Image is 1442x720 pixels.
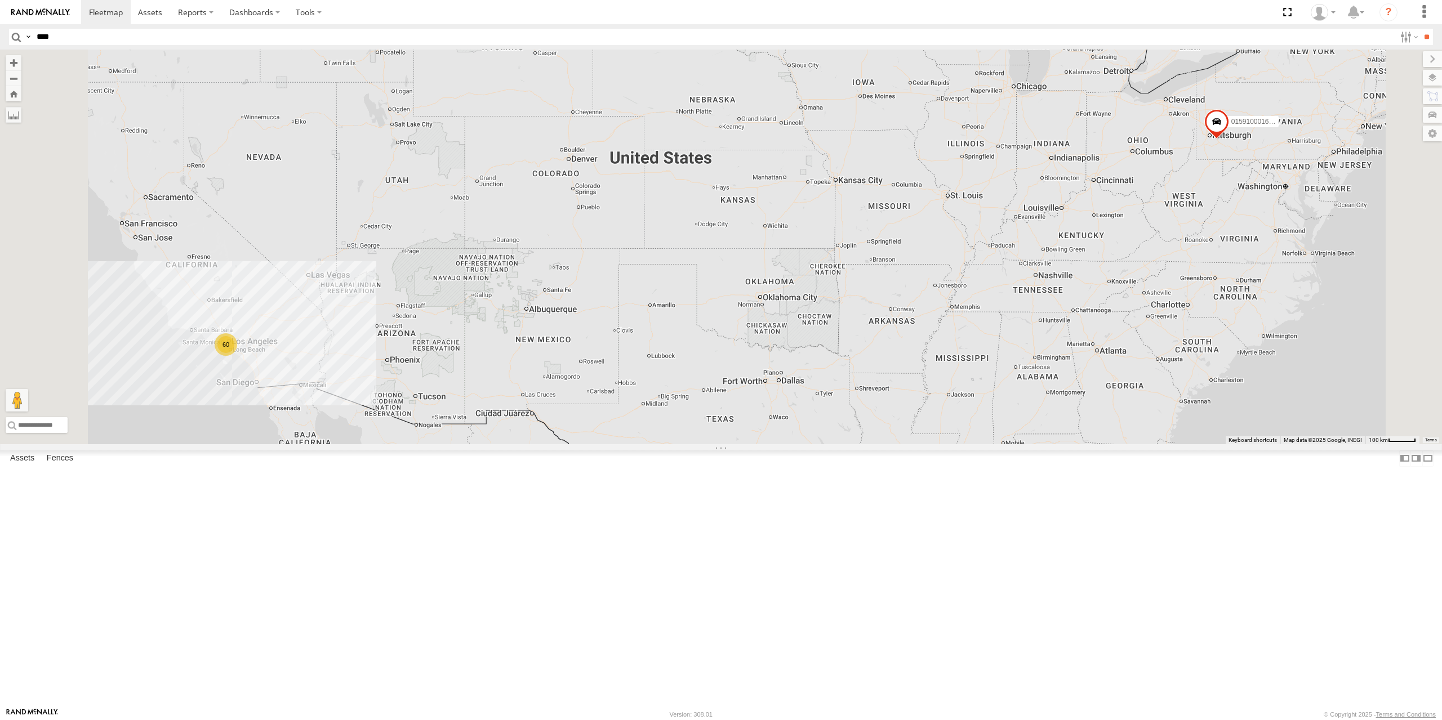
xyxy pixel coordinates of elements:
button: Zoom in [6,55,21,70]
label: Assets [5,450,40,466]
button: Drag Pegman onto the map to open Street View [6,389,28,412]
label: Dock Summary Table to the Right [1410,450,1422,467]
label: Map Settings [1423,126,1442,141]
div: Version: 308.01 [670,711,713,718]
i: ? [1379,3,1398,21]
a: Visit our Website [6,709,58,720]
a: Terms and Conditions [1376,711,1436,718]
span: Map data ©2025 Google, INEGI [1284,437,1362,443]
div: 60 [215,333,237,356]
span: 100 km [1369,437,1388,443]
label: Search Query [24,29,33,45]
label: Measure [6,107,21,123]
button: Map Scale: 100 km per 46 pixels [1365,436,1419,444]
button: Zoom Home [6,86,21,101]
label: Hide Summary Table [1422,450,1434,467]
img: rand-logo.svg [11,8,70,16]
label: Fences [41,450,79,466]
button: Keyboard shortcuts [1229,436,1277,444]
a: Terms (opens in new tab) [1425,438,1437,442]
button: Zoom out [6,70,21,86]
div: © Copyright 2025 - [1324,711,1436,718]
label: Search Filter Options [1396,29,1420,45]
span: 015910001673808 [1231,118,1288,126]
div: Curtis Hamilton [1307,4,1339,21]
label: Dock Summary Table to the Left [1399,450,1410,467]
